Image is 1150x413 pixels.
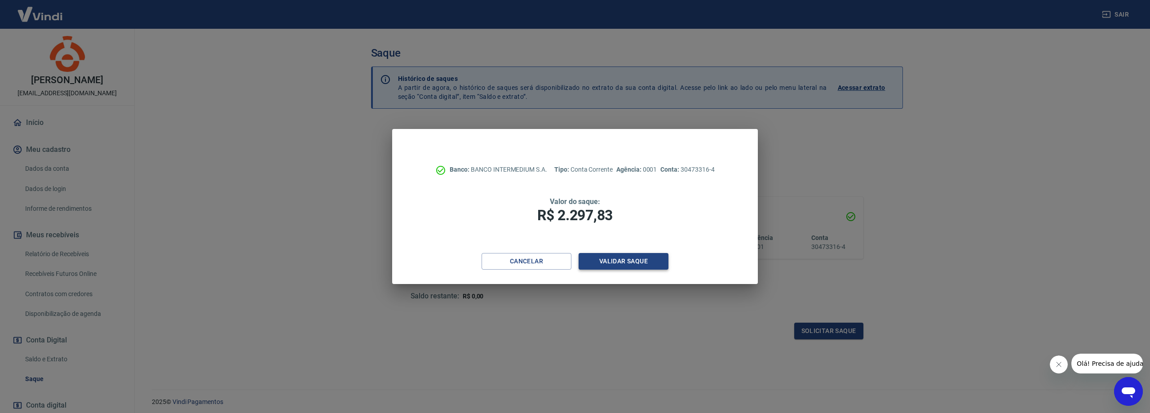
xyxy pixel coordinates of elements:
[554,165,613,174] p: Conta Corrente
[616,165,657,174] p: 0001
[579,253,668,270] button: Validar saque
[616,166,643,173] span: Agência:
[5,6,75,13] span: Olá! Precisa de ajuda?
[550,197,600,206] span: Valor do saque:
[660,166,681,173] span: Conta:
[450,165,547,174] p: BANCO INTERMEDIUM S.A.
[1071,354,1143,373] iframe: Mensagem da empresa
[1114,377,1143,406] iframe: Botão para abrir a janela de mensagens
[450,166,471,173] span: Banco:
[482,253,571,270] button: Cancelar
[537,207,613,224] span: R$ 2.297,83
[1050,355,1068,373] iframe: Fechar mensagem
[554,166,571,173] span: Tipo:
[660,165,714,174] p: 30473316-4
